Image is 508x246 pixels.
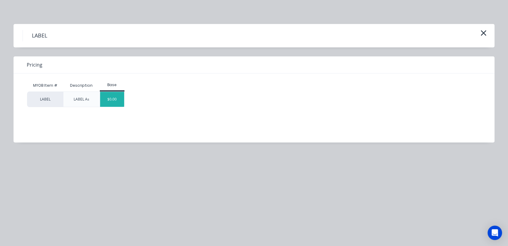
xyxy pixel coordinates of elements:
[100,82,125,88] div: Base
[27,91,63,107] div: LABEL
[23,30,56,41] h4: LABEL
[65,78,97,93] div: Description
[488,226,502,240] div: Open Intercom Messenger
[100,92,124,107] div: $0.00
[27,61,42,68] span: Pricing
[74,97,89,102] div: LABEL As
[27,79,63,91] div: MYOB Item #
